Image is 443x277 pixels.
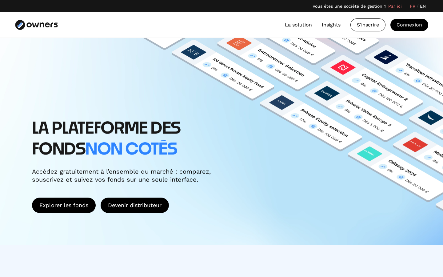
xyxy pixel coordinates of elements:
[410,3,415,10] a: FR
[85,142,177,158] span: non cotés
[32,167,217,183] div: Accédez gratuitement à l’ensemble du marché : comparez, souscrivez et suivez vos fonds sur une se...
[390,19,428,31] a: Connexion
[417,2,419,10] div: /
[322,21,341,29] a: Insights
[351,19,385,31] div: S'inscrire
[420,3,426,10] a: EN
[388,3,402,10] a: Par ici
[350,18,385,31] a: S'inscrire
[32,118,241,160] h1: LA PLATEFORME DES FONDS
[285,21,312,29] a: La solution
[101,198,169,213] a: ⁠Devenir distributeur
[32,198,96,213] a: Explorer les fonds
[313,3,386,10] div: Vous êtes une société de gestion ?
